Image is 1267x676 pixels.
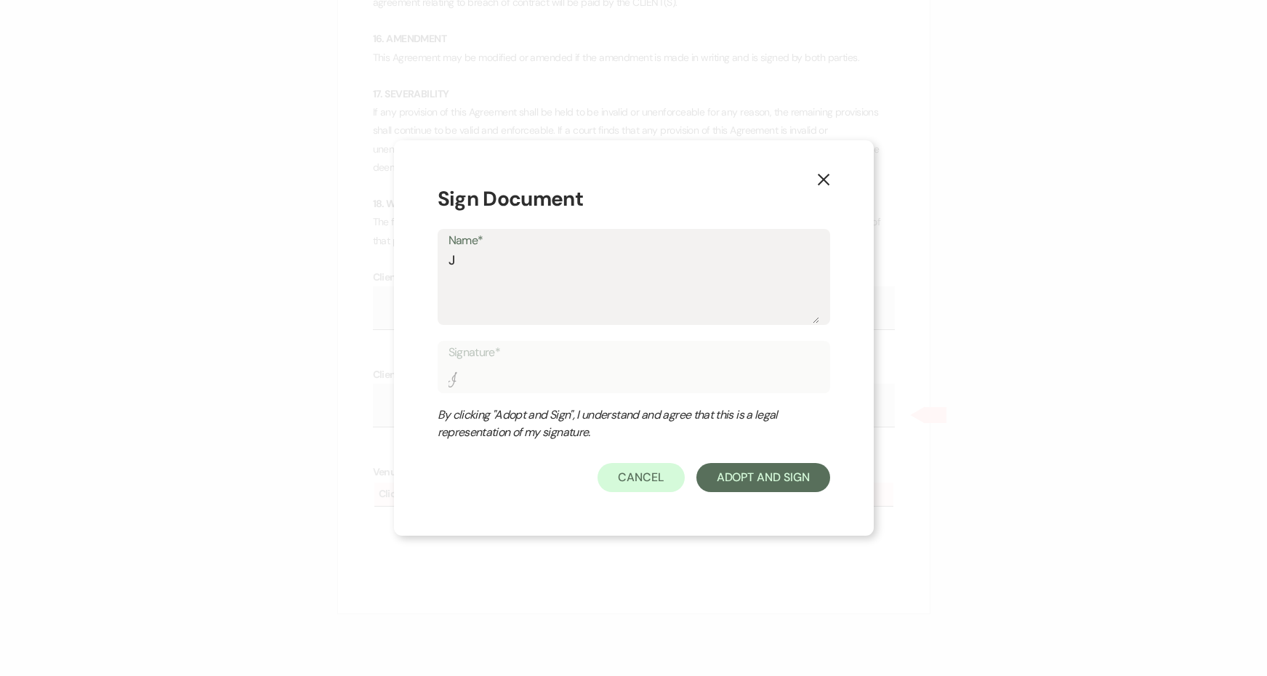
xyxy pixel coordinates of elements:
[438,406,801,441] div: By clicking "Adopt and Sign", I understand and agree that this is a legal representation of my si...
[696,463,830,492] button: Adopt And Sign
[449,251,819,323] textarea: J
[449,230,819,252] label: Name*
[449,342,819,363] label: Signature*
[438,184,830,214] h1: Sign Document
[598,463,685,492] button: Cancel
